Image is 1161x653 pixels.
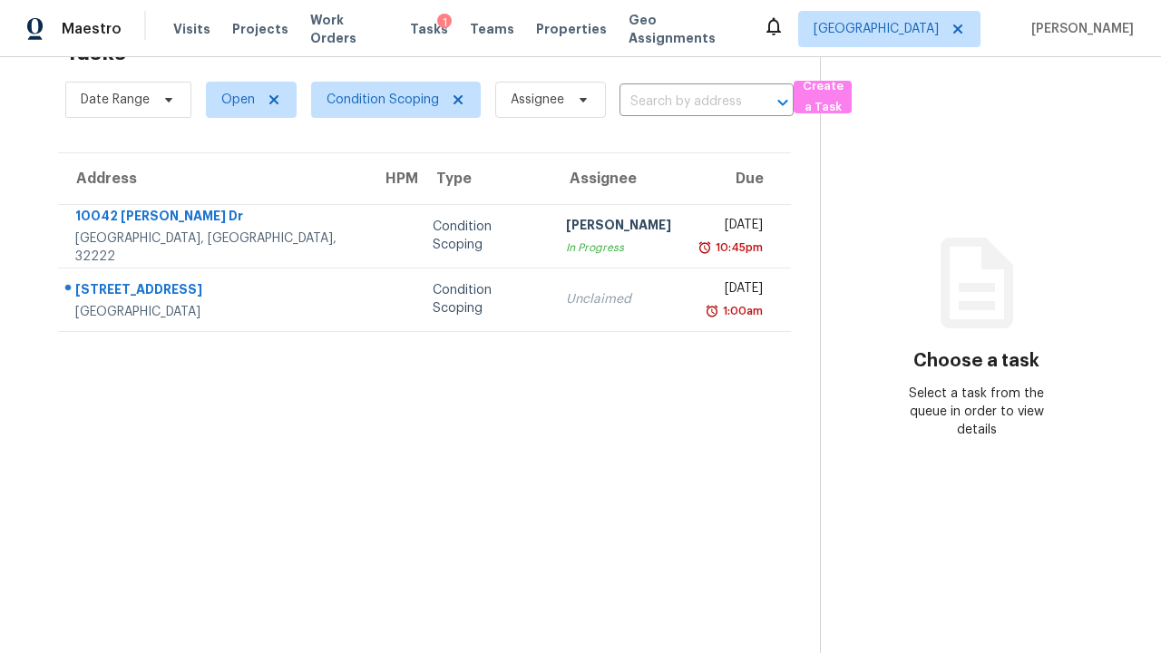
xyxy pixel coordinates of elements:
[899,385,1054,439] div: Select a task from the queue in order to view details
[221,91,255,109] span: Open
[566,216,671,239] div: [PERSON_NAME]
[310,11,388,47] span: Work Orders
[75,280,353,303] div: [STREET_ADDRESS]
[62,20,122,38] span: Maestro
[470,20,514,38] span: Teams
[698,239,712,257] img: Overdue Alarm Icon
[719,302,763,320] div: 1:00am
[770,90,795,115] button: Open
[794,81,852,113] button: Create a Task
[418,153,551,204] th: Type
[58,153,367,204] th: Address
[410,23,448,35] span: Tasks
[232,20,288,38] span: Projects
[173,20,210,38] span: Visits
[700,279,764,302] div: [DATE]
[327,91,439,109] span: Condition Scoping
[75,229,353,266] div: [GEOGRAPHIC_DATA], [GEOGRAPHIC_DATA], 32222
[81,91,150,109] span: Date Range
[629,11,741,47] span: Geo Assignments
[566,239,671,257] div: In Progress
[686,153,792,204] th: Due
[705,302,719,320] img: Overdue Alarm Icon
[437,14,452,32] div: 1
[433,281,537,317] div: Condition Scoping
[75,303,353,321] div: [GEOGRAPHIC_DATA]
[566,290,671,308] div: Unclaimed
[700,216,764,239] div: [DATE]
[814,20,939,38] span: [GEOGRAPHIC_DATA]
[551,153,686,204] th: Assignee
[1024,20,1134,38] span: [PERSON_NAME]
[65,44,126,62] h2: Tasks
[75,207,353,229] div: 10042 [PERSON_NAME] Dr
[803,76,843,118] span: Create a Task
[433,218,537,254] div: Condition Scoping
[536,20,607,38] span: Properties
[367,153,418,204] th: HPM
[620,88,743,116] input: Search by address
[511,91,564,109] span: Assignee
[913,352,1039,370] h3: Choose a task
[712,239,763,257] div: 10:45pm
